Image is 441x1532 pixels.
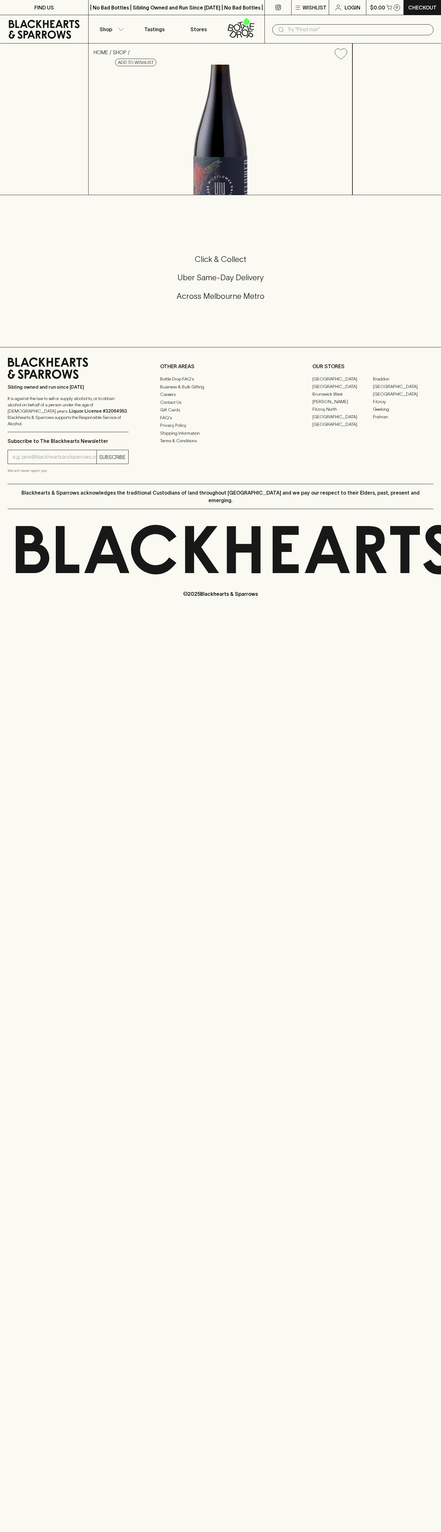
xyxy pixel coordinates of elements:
a: HOME [94,49,108,55]
a: Business & Bulk Gifting [160,383,281,391]
p: Login [345,4,360,11]
a: Bottle Drop FAQ's [160,375,281,383]
a: [GEOGRAPHIC_DATA] [312,421,373,428]
a: Privacy Policy [160,422,281,429]
p: OUR STORES [312,363,433,370]
h5: Uber Same-Day Delivery [8,272,433,283]
p: FIND US [34,4,54,11]
a: Braddon [373,375,433,383]
p: We will never spam you [8,467,129,474]
h5: Across Melbourne Metro [8,291,433,301]
p: Checkout [408,4,437,11]
a: SHOP [113,49,126,55]
a: FAQ's [160,414,281,421]
a: Terms & Conditions [160,437,281,445]
a: [PERSON_NAME] [312,398,373,405]
a: Fitzroy North [312,405,373,413]
button: SUBSCRIBE [97,450,128,464]
p: OTHER AREAS [160,363,281,370]
p: $0.00 [370,4,385,11]
button: Add to wishlist [332,46,350,62]
a: [GEOGRAPHIC_DATA] [373,383,433,390]
p: SUBSCRIBE [99,453,126,461]
strong: Liquor License #32064953 [69,409,127,414]
div: Call to action block [8,229,433,334]
a: Gift Cards [160,406,281,414]
p: Subscribe to The Blackhearts Newsletter [8,437,129,445]
p: It is against the law to sell or supply alcohol to, or to obtain alcohol on behalf of a person un... [8,395,129,427]
a: [GEOGRAPHIC_DATA] [312,383,373,390]
p: Blackhearts & Sparrows acknowledges the traditional Custodians of land throughout [GEOGRAPHIC_DAT... [12,489,429,504]
a: Geelong [373,405,433,413]
p: Sibling owned and run since [DATE] [8,384,129,390]
a: Tastings [132,15,177,43]
a: Careers [160,391,281,398]
a: Fitzroy [373,398,433,405]
p: Stores [190,26,207,33]
input: e.g. jane@blackheartsandsparrows.com.au [13,452,96,462]
a: Stores [177,15,221,43]
h5: Click & Collect [8,254,433,264]
p: 0 [396,6,398,9]
input: Try "Pinot noir" [287,25,428,35]
button: Shop [89,15,133,43]
a: Prahran [373,413,433,421]
a: Shipping Information [160,429,281,437]
p: Wishlist [303,4,327,11]
img: 50856.png [89,65,352,195]
a: Brunswick West [312,390,373,398]
a: [GEOGRAPHIC_DATA] [312,375,373,383]
a: [GEOGRAPHIC_DATA] [373,390,433,398]
p: Tastings [144,26,165,33]
p: Shop [100,26,112,33]
a: [GEOGRAPHIC_DATA] [312,413,373,421]
a: Contact Us [160,398,281,406]
button: Add to wishlist [115,59,156,66]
